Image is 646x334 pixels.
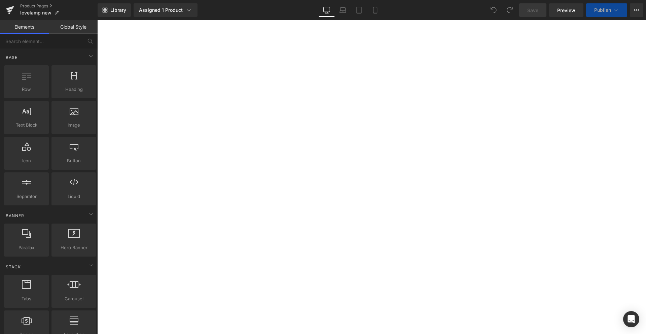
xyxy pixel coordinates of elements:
div: Assigned 1 Product [139,7,192,13]
button: Redo [503,3,516,17]
a: Laptop [335,3,351,17]
span: Tabs [6,295,47,302]
span: Text Block [6,122,47,129]
span: Banner [5,212,25,219]
a: Preview [549,3,583,17]
span: Separator [6,193,47,200]
span: Publish [594,7,611,13]
span: Image [53,122,94,129]
a: Desktop [319,3,335,17]
div: Open Intercom Messenger [623,311,639,327]
a: Mobile [367,3,383,17]
button: Publish [586,3,627,17]
span: Library [110,7,126,13]
a: Tablet [351,3,367,17]
span: Stack [5,264,22,270]
span: Parallax [6,244,47,251]
span: Carousel [53,295,94,302]
span: Icon [6,157,47,164]
span: Base [5,54,18,61]
span: lovelamp new [20,10,51,15]
span: Button [53,157,94,164]
span: Heading [53,86,94,93]
a: Global Style [49,20,98,34]
span: Row [6,86,47,93]
span: Save [527,7,538,14]
span: Preview [557,7,575,14]
span: Hero Banner [53,244,94,251]
button: Undo [487,3,500,17]
span: Liquid [53,193,94,200]
a: Product Pages [20,3,98,9]
a: New Library [98,3,131,17]
button: More [630,3,643,17]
